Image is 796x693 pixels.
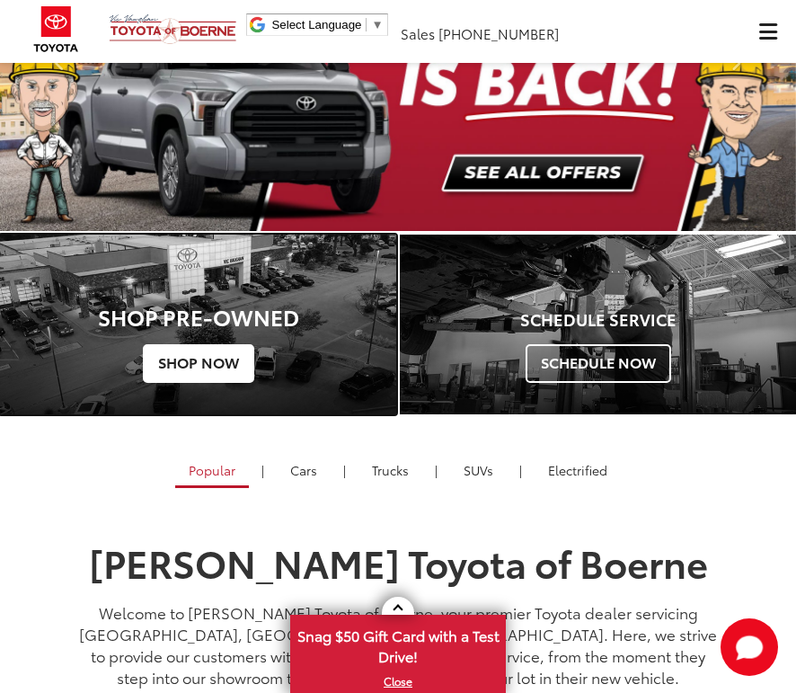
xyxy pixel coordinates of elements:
[292,617,504,671] span: Snag $50 Gift Card with a Test Drive!
[271,18,361,31] span: Select Language
[358,455,422,485] a: Trucks
[75,541,721,582] h1: [PERSON_NAME] Toyota of Boerne
[535,455,621,485] a: Electrified
[13,305,383,328] h3: Shop Pre-Owned
[277,455,331,485] a: Cars
[75,601,721,688] p: Welcome to [PERSON_NAME] Toyota of Boerne, your premier Toyota dealer servicing [GEOGRAPHIC_DATA]...
[401,23,435,43] span: Sales
[175,455,249,488] a: Popular
[339,461,350,479] li: |
[721,618,778,676] svg: Start Chat
[109,13,237,45] img: Vic Vaughan Toyota of Boerne
[400,235,796,414] div: Toyota
[430,461,442,479] li: |
[526,344,671,382] span: Schedule Now
[438,23,559,43] span: [PHONE_NUMBER]
[721,618,778,676] button: Toggle Chat Window
[143,344,254,382] span: Shop Now
[400,235,796,414] a: Schedule Service Schedule Now
[515,461,526,479] li: |
[257,461,269,479] li: |
[366,18,367,31] span: ​
[371,18,383,31] span: ▼
[413,311,783,329] h4: Schedule Service
[271,18,383,31] a: Select Language​
[450,455,507,485] a: SUVs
